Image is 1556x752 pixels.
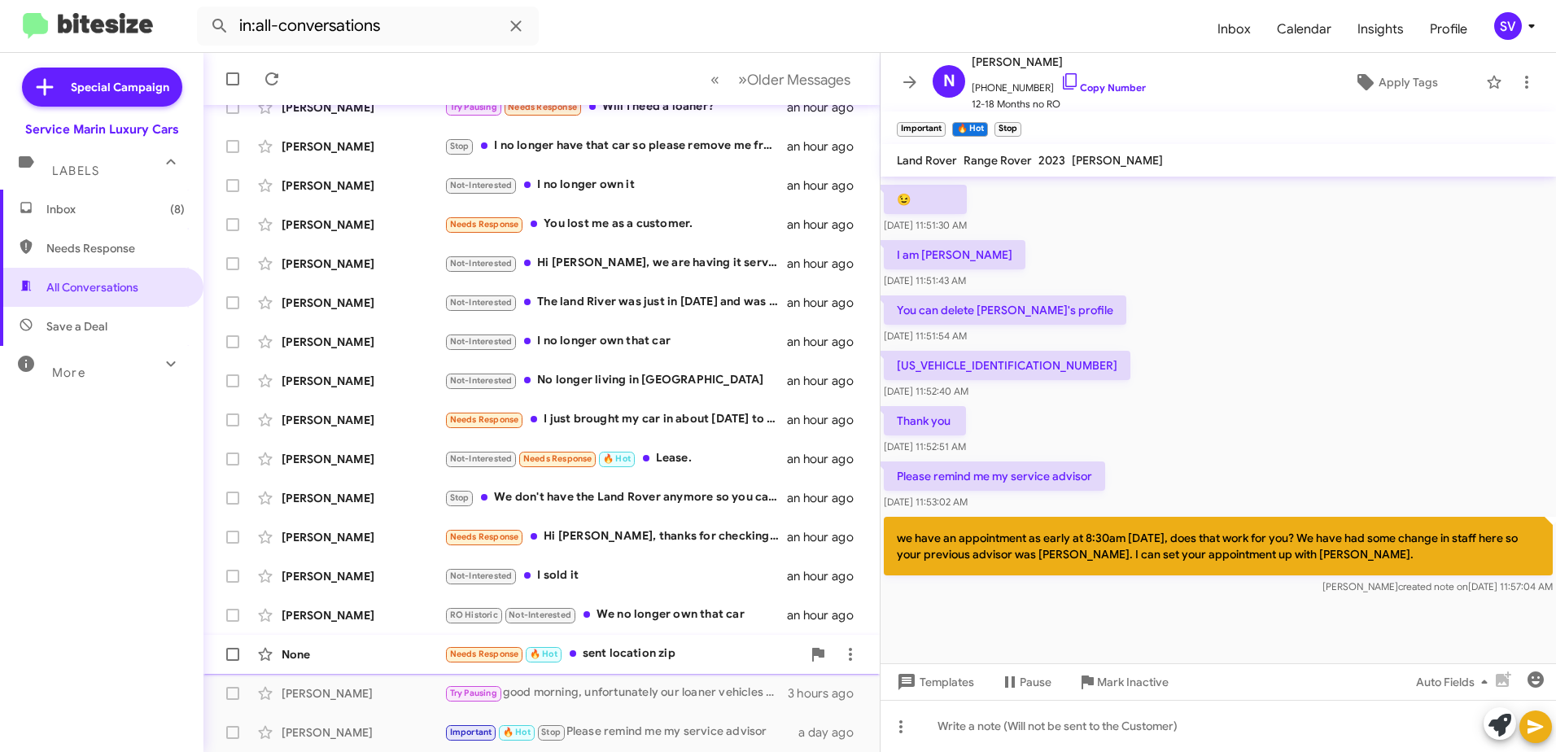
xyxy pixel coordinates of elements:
div: [PERSON_NAME] [282,607,444,623]
div: Lease. [444,449,787,468]
span: [PERSON_NAME] [1072,153,1163,168]
div: We don't have the Land Rover anymore so you can remove or archive it from your records [444,488,787,507]
div: Will I need a loaner? [444,98,787,116]
nav: Page navigation example [702,63,860,96]
span: Auto Fields [1416,667,1494,697]
div: Please remind me my service advisor [444,723,798,741]
div: [PERSON_NAME] [282,295,444,311]
span: Needs Response [450,649,519,659]
span: [DATE] 11:51:30 AM [884,219,967,231]
span: Special Campaign [71,79,169,95]
span: Needs Response [523,453,592,464]
div: [PERSON_NAME] [282,138,444,155]
div: good morning, unfortunately our loaner vehicles are booked out until the [DATE]. The 6th and 13th... [444,684,788,702]
span: [DATE] 11:51:54 AM [884,330,967,342]
span: created note on [1398,580,1468,592]
button: Previous [701,63,729,96]
div: an hour ago [787,490,867,506]
p: we have an appointment as early at 8:30am [DATE], does that work for you? We have had some change... [884,517,1553,575]
span: [DATE] 11:52:51 AM [884,440,966,453]
span: 🔥 Hot [503,727,531,737]
span: More [52,365,85,380]
span: 2023 [1038,153,1065,168]
span: Save a Deal [46,318,107,334]
span: 🔥 Hot [530,649,557,659]
div: The land River was just in [DATE] and was serviced. [444,293,787,312]
div: SV [1494,12,1522,40]
span: Not-Interested [450,453,513,464]
input: Search [197,7,539,46]
div: I no longer own it [444,176,787,195]
div: an hour ago [787,373,867,389]
small: Stop [994,122,1021,137]
button: Apply Tags [1313,68,1478,97]
span: Try Pausing [450,688,497,698]
div: an hour ago [787,451,867,467]
p: 😉 [884,185,967,214]
span: Apply Tags [1379,68,1438,97]
span: Profile [1417,6,1480,53]
span: Pause [1020,667,1051,697]
div: Service Marin Luxury Cars [25,121,179,138]
div: [PERSON_NAME] [282,490,444,506]
button: Pause [987,667,1064,697]
span: 12-18 Months no RO [972,96,1146,112]
div: an hour ago [787,138,867,155]
div: an hour ago [787,568,867,584]
small: Important [897,122,946,137]
span: Templates [894,667,974,697]
button: Auto Fields [1403,667,1507,697]
span: Not-Interested [450,336,513,347]
span: Not-Interested [450,297,513,308]
div: Hi [PERSON_NAME], thanks for checking in, the service reminder in the car has not been on yet, bu... [444,527,787,546]
div: an hour ago [787,177,867,194]
button: SV [1480,12,1538,40]
p: [US_VEHICLE_IDENTIFICATION_NUMBER] [884,351,1130,380]
p: I am [PERSON_NAME] [884,240,1025,269]
span: Stop [541,727,561,737]
span: [DATE] 11:51:43 AM [884,274,966,286]
span: [PHONE_NUMBER] [972,72,1146,96]
span: » [738,69,747,90]
p: Please remind me my service advisor [884,461,1105,491]
div: [PERSON_NAME] [282,334,444,350]
div: [PERSON_NAME] [282,451,444,467]
div: You lost me as a customer. [444,215,787,234]
div: I no longer own that car [444,332,787,351]
div: [PERSON_NAME] [282,177,444,194]
div: an hour ago [787,529,867,545]
div: [PERSON_NAME] [282,373,444,389]
div: an hour ago [787,607,867,623]
button: Mark Inactive [1064,667,1182,697]
div: [PERSON_NAME] [282,412,444,428]
div: I no longer have that car so please remove me from your list thank you [444,137,787,155]
span: [DATE] 11:53:02 AM [884,496,968,508]
div: an hour ago [787,295,867,311]
span: Insights [1344,6,1417,53]
div: an hour ago [787,216,867,233]
p: Thank you [884,406,966,435]
small: 🔥 Hot [952,122,987,137]
span: Older Messages [747,71,850,89]
div: [PERSON_NAME] [282,256,444,272]
span: [DATE] 11:52:40 AM [884,385,968,397]
span: Needs Response [450,531,519,542]
span: Stop [450,141,470,151]
div: [PERSON_NAME] [282,529,444,545]
div: None [282,646,444,662]
span: Range Rover [964,153,1032,168]
div: [PERSON_NAME] [282,216,444,233]
span: (8) [170,201,185,217]
div: sent location zip [444,645,802,663]
a: Calendar [1264,6,1344,53]
button: Templates [881,667,987,697]
div: an hour ago [787,99,867,116]
span: Needs Response [450,414,519,425]
span: Land Rover [897,153,957,168]
span: Not-Interested [450,180,513,190]
div: [PERSON_NAME] [282,724,444,741]
span: Try Pausing [450,102,497,112]
div: [PERSON_NAME] [282,685,444,702]
span: Not-Interested [450,258,513,269]
div: an hour ago [787,412,867,428]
